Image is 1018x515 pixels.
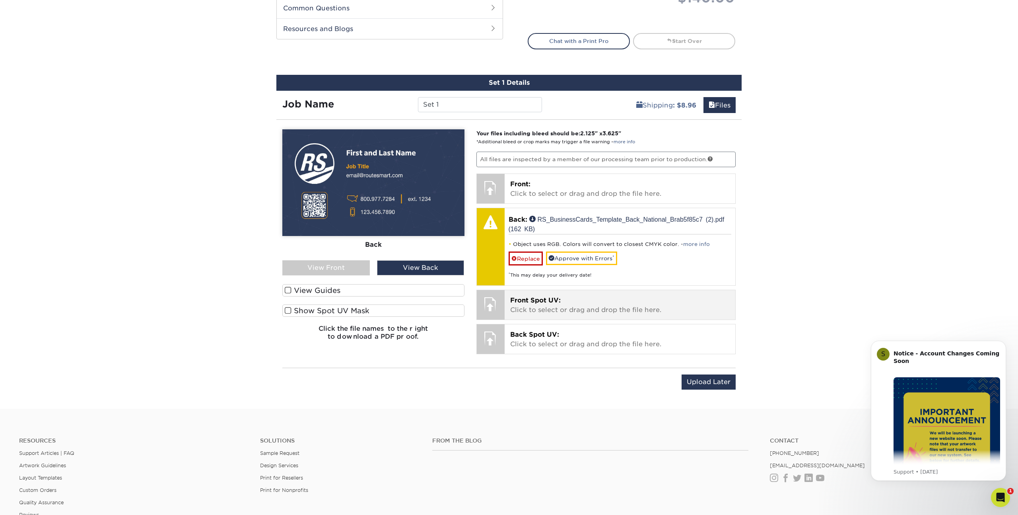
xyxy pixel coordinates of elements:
[276,75,742,91] div: Set 1 Details
[282,325,464,346] h6: Click the file names to the right to download a PDF proof.
[19,437,248,444] h4: Resources
[282,236,464,253] div: Back
[510,179,730,199] p: Click to select or drag and drop the file here.
[260,487,308,493] a: Print for Nonprofits
[546,252,617,265] a: Approve with Errors*
[19,462,66,468] a: Artwork Guidelines
[282,284,464,297] label: View Guides
[682,375,736,390] input: Upload Later
[2,491,68,512] iframe: Google Customer Reviews
[19,487,56,493] a: Custom Orders
[683,241,710,247] a: more info
[377,260,464,275] div: View Back
[19,450,74,456] a: Support Articles | FAQ
[770,450,819,456] a: [PHONE_NUMBER]
[476,152,736,167] p: All files are inspected by a member of our processing team prior to production.
[510,180,530,188] span: Front:
[260,437,420,444] h4: Solutions
[1007,488,1014,494] span: 1
[509,216,725,232] a: RS_BusinessCards_Template_Back_National_Brab5f85c7 (2).pdf (162 KB)
[991,488,1010,507] iframe: Intercom live chat
[19,475,62,481] a: Layout Templates
[528,33,630,49] a: Chat with a Print Pro
[614,139,635,144] a: more info
[709,101,715,109] span: files
[277,18,503,39] h2: Resources and Blogs
[282,98,334,110] strong: Job Name
[633,33,735,49] a: Start Over
[510,331,559,338] span: Back Spot UV:
[636,101,643,109] span: shipping
[510,297,561,304] span: Front Spot UV:
[580,130,595,137] span: 2.125
[602,130,618,137] span: 3.625
[673,101,696,109] b: : $8.96
[770,462,865,468] a: [EMAIL_ADDRESS][DOMAIN_NAME]
[432,437,748,444] h4: From the Blog
[703,97,736,113] a: Files
[509,241,732,248] li: Object uses RGB. Colors will convert to closest CMYK color. -
[476,130,621,137] strong: Your files including bleed should be: " x "
[260,475,303,481] a: Print for Resellers
[509,216,527,223] span: Back:
[418,97,542,112] input: Enter a job name
[509,265,732,279] div: This may delay your delivery date!
[631,97,701,113] a: Shipping: $8.96
[260,462,298,468] a: Design Services
[260,450,299,456] a: Sample Request
[509,252,543,265] a: Replace
[476,139,635,144] small: *Additional bleed or crop marks may trigger a file warning –
[859,329,1018,494] iframe: Intercom notifications message
[510,296,730,315] p: Click to select or drag and drop the file here.
[282,260,370,275] div: View Front
[282,304,464,317] label: Show Spot UV Mask
[510,330,730,349] p: Click to select or drag and drop the file here.
[770,437,999,444] a: Contact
